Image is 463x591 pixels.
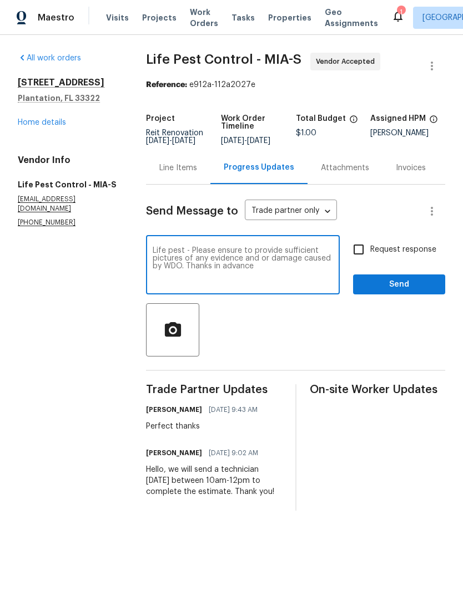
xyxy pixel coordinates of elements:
div: e912a-112a2027e [146,79,445,90]
span: Visits [106,12,129,23]
a: All work orders [18,54,81,62]
div: 1 [397,7,405,18]
span: Tasks [231,14,255,22]
h5: Total Budget [296,115,346,123]
span: The total cost of line items that have been proposed by Opendoor. This sum includes line items th... [349,115,358,129]
span: Send [362,278,436,292]
span: Properties [268,12,311,23]
span: Trade Partner Updates [146,384,281,395]
span: Reit Renovation [146,129,203,145]
span: [DATE] [247,137,270,145]
span: - [221,137,270,145]
h6: [PERSON_NAME] [146,447,202,458]
span: Projects [142,12,177,23]
span: Send Message to [146,206,238,217]
div: [PERSON_NAME] [370,129,445,137]
span: Geo Assignments [325,7,378,29]
span: Life Pest Control - MIA-S [146,53,301,66]
div: Hello, we will send a technician [DATE] between 10am-12pm to complete the estimate. Thank you! [146,464,281,497]
span: [DATE] 9:02 AM [209,447,258,458]
textarea: Life pest - Please ensure to provide sufficient pictures of any evidence and or damage caused by ... [153,247,333,286]
h5: Life Pest Control - MIA-S [18,179,119,190]
div: Attachments [321,162,369,174]
span: [DATE] [146,137,169,145]
span: - [146,137,195,145]
span: $1.00 [296,129,316,137]
span: Vendor Accepted [316,56,379,67]
span: [DATE] [172,137,195,145]
button: Send [353,274,445,295]
div: Perfect thanks [146,421,264,432]
div: Invoices [396,162,426,174]
div: Progress Updates [224,162,294,173]
h5: Project [146,115,175,123]
a: Home details [18,119,66,126]
span: Work Orders [190,7,218,29]
div: Line Items [159,162,197,174]
h5: Assigned HPM [370,115,426,123]
span: Request response [370,244,436,256]
b: Reference: [146,81,187,89]
span: [DATE] 9:43 AM [209,404,258,415]
h6: [PERSON_NAME] [146,404,202,415]
span: On-site Worker Updates [310,384,445,395]
h5: Work Order Timeline [221,115,296,130]
span: Maestro [38,12,74,23]
h4: Vendor Info [18,155,119,166]
span: The hpm assigned to this work order. [429,115,438,129]
div: Trade partner only [245,202,337,221]
span: [DATE] [221,137,244,145]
